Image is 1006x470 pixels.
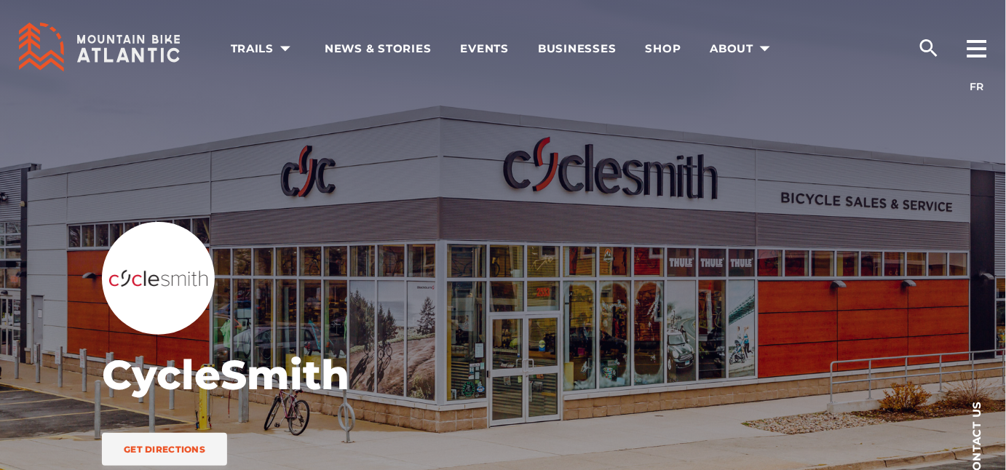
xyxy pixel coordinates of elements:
[917,36,940,60] ion-icon: search
[461,41,510,56] span: Events
[325,41,432,56] span: News & Stories
[102,349,641,400] h1: CycleSmith
[710,41,776,56] span: About
[646,41,681,56] span: Shop
[755,39,775,59] ion-icon: arrow dropdown
[970,80,984,93] a: FR
[231,41,296,56] span: Trails
[124,444,205,455] span: Get Directions
[109,270,207,287] img: CycleSmith
[275,39,296,59] ion-icon: arrow dropdown
[538,41,617,56] span: Businesses
[102,433,227,466] a: Get Directions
